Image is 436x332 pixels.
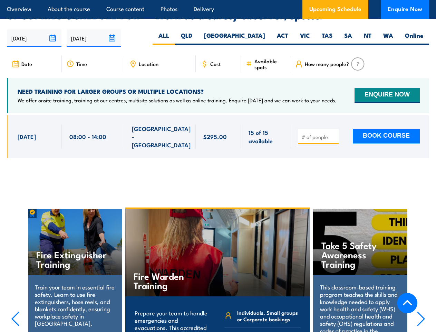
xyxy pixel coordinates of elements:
span: Available spots [254,58,285,70]
span: How many people? [305,61,349,67]
input: To date [67,29,121,47]
span: Time [76,61,87,67]
span: 08:00 - 14:00 [69,132,106,140]
input: # of people [302,133,336,140]
label: SA [338,31,358,45]
label: Online [399,31,429,45]
span: Individuals, Small groups or Corporate bookings [237,309,301,322]
label: [GEOGRAPHIC_DATA] [198,31,271,45]
span: Location [139,61,158,67]
h2: UPCOMING SCHEDULE FOR - "Work as a safety observer/spotter" [7,10,429,19]
button: BOOK COURSE [353,129,420,144]
p: Train your team in essential fire safety. Learn to use fire extinguishers, hose reels, and blanke... [35,283,115,327]
label: VIC [294,31,316,45]
h4: Fire Warden Training [134,271,215,290]
span: Cost [210,61,221,67]
label: WA [377,31,399,45]
span: [DATE] [18,132,36,140]
p: We offer onsite training, training at our centres, multisite solutions as well as online training... [18,97,337,104]
span: 15 of 15 available [249,128,282,145]
h4: Take 5 Safety Awareness Training [321,240,393,268]
h4: NEED TRAINING FOR LARGER GROUPS OR MULTIPLE LOCATIONS? [18,87,337,95]
span: [GEOGRAPHIC_DATA] - [GEOGRAPHIC_DATA] [132,124,191,149]
input: From date [7,29,61,47]
label: NT [358,31,377,45]
span: Date [21,61,32,67]
label: QLD [175,31,198,45]
label: TAS [316,31,338,45]
label: ACT [271,31,294,45]
h4: Fire Extinguisher Training [36,250,108,268]
span: $295.00 [203,132,227,140]
label: ALL [153,31,175,45]
button: ENQUIRE NOW [355,88,420,103]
